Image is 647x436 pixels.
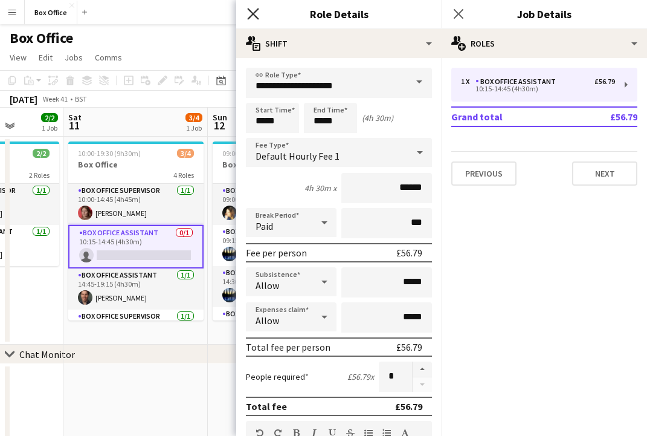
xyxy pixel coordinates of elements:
[213,266,348,307] app-card-role: Box Office Assistant1/114:30-19:45 (5h15m)[PERSON_NAME]
[68,112,82,123] span: Sat
[222,149,275,158] span: 09:00-20:00 (11h)
[33,149,50,158] span: 2/2
[68,159,204,170] h3: Box Office
[68,268,204,310] app-card-role: Box Office Assistant1/114:45-19:15 (4h30m)[PERSON_NAME]
[42,123,57,132] div: 1 Job
[177,149,194,158] span: 3/4
[185,113,202,122] span: 3/4
[213,159,348,170] h3: Box Office
[213,307,348,348] app-card-role: Box Office Supervisor0/114:30-20:00 (5h30m)
[68,225,204,268] app-card-role: Box Office Assistant0/110:15-14:45 (4h30m)
[40,94,70,103] span: Week 41
[594,77,615,86] div: £56.79
[90,50,127,65] a: Comms
[213,142,348,320] app-job-card: 09:00-20:00 (11h)3/4Box Office4 RolesBox Office Supervisor1/109:00-14:30 (5h30m)[PERSON_NAME]Box ...
[442,29,647,58] div: Roles
[66,119,82,132] span: 11
[396,247,422,259] div: £56.79
[461,86,615,92] div: 10:15-14:45 (4h30m)
[413,362,432,377] button: Increase
[65,52,83,63] span: Jobs
[39,52,53,63] span: Edit
[236,6,442,22] h3: Role Details
[256,150,340,162] span: Default Hourly Fee 1
[5,50,31,65] a: View
[10,93,37,105] div: [DATE]
[68,142,204,320] app-job-card: 10:00-19:30 (9h30m)3/4Box Office4 RolesBox Office Supervisor1/110:00-14:45 (4h45m)[PERSON_NAME]Bo...
[442,6,647,22] h3: Job Details
[246,371,309,382] label: People required
[213,184,348,225] app-card-role: Box Office Supervisor1/109:00-14:30 (5h30m)[PERSON_NAME]
[451,161,517,186] button: Previous
[213,112,227,123] span: Sun
[78,149,141,158] span: 10:00-19:30 (9h30m)
[29,171,50,180] span: 2 Roles
[68,184,204,225] app-card-role: Box Office Supervisor1/110:00-14:45 (4h45m)[PERSON_NAME]
[34,50,57,65] a: Edit
[10,29,73,47] h1: Box Office
[362,112,393,123] div: (4h 30m)
[256,314,279,327] span: Allow
[186,123,202,132] div: 1 Job
[68,310,204,351] app-card-role: Box Office Supervisor1/1
[19,348,75,360] div: Chat Monitor
[572,107,637,126] td: £56.79
[347,371,374,382] div: £56.79 x
[246,341,330,353] div: Total fee per person
[75,94,87,103] div: BST
[211,119,227,132] span: 12
[461,77,475,86] div: 1 x
[41,113,58,122] span: 2/2
[475,77,561,86] div: Box Office Assistant
[572,161,637,186] button: Next
[256,279,279,291] span: Allow
[396,341,422,353] div: £56.79
[304,183,336,194] div: 4h 30m x
[173,171,194,180] span: 4 Roles
[246,247,307,259] div: Fee per person
[236,29,442,58] div: Shift
[60,50,88,65] a: Jobs
[213,225,348,266] app-card-role: Box Office Assistant1/109:15-14:30 (5h15m)[PERSON_NAME]
[246,400,287,412] div: Total fee
[10,52,27,63] span: View
[95,52,122,63] span: Comms
[256,220,273,232] span: Paid
[395,400,422,412] div: £56.79
[451,107,572,126] td: Grand total
[25,1,77,24] button: Box Office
